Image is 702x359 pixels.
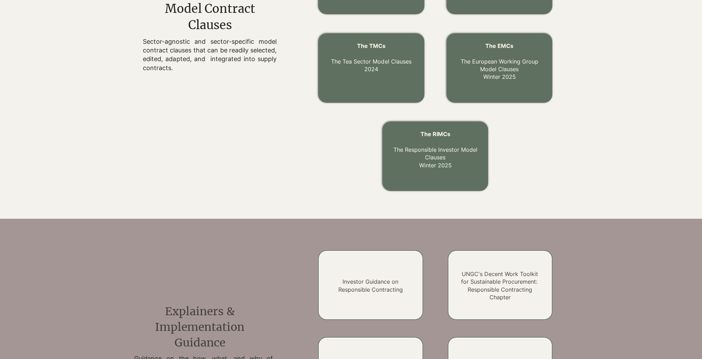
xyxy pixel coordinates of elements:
[338,278,403,293] a: Investor Guidance on Responsible Contracting
[461,270,539,301] a: UNGC's Decent Work Toolkit for Sustainable Procurement: Responsible Contracting Chapter
[331,42,411,73] a: The TMCs The Tea Sector Model Clauses2024
[393,131,477,169] a: The RIMCs The Responsible Investor Model ClausesWinter 2025
[485,42,513,49] span: The EMCs
[155,304,244,350] span: Explainers & Implementation Guidance
[421,131,450,137] span: The RIMCs
[165,1,255,33] span: Model Contract Clauses
[143,37,277,72] p: Sector-agnostic and sector-specific model contract clauses that can be readily selected, edited, ...
[461,42,538,81] a: The EMCs The European Working Group Model ClausesWinter 2025
[357,42,385,49] span: The TMCs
